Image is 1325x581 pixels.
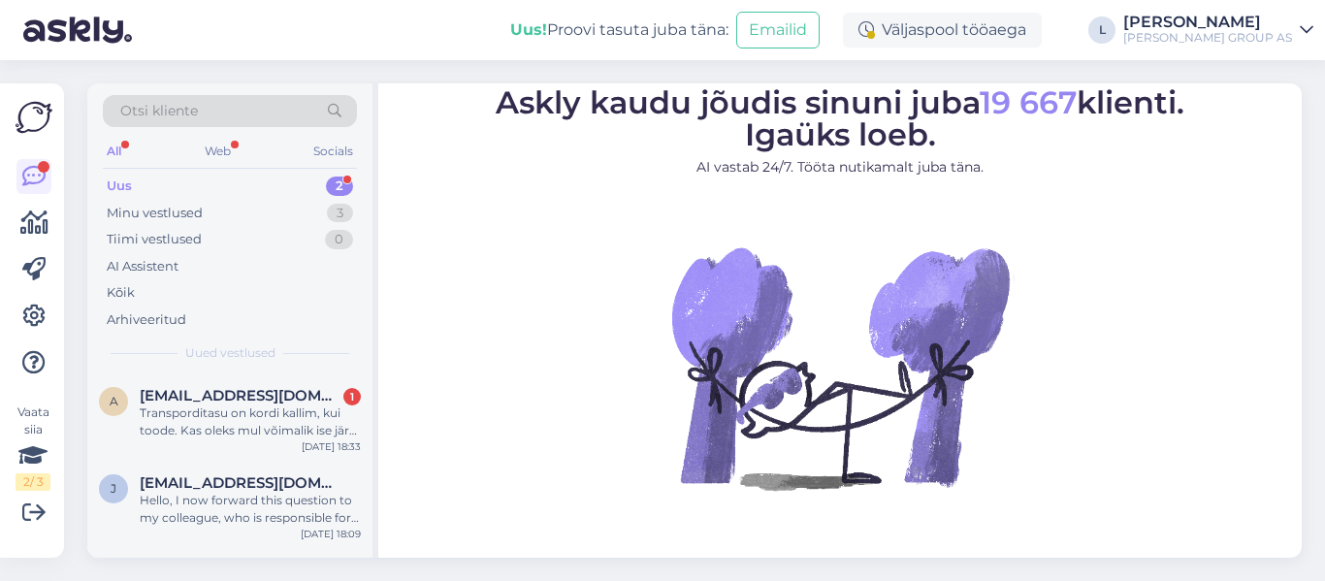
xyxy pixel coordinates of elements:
div: Uus [107,177,132,196]
img: No Chat active [665,193,1015,542]
div: 2 / 3 [16,473,50,491]
div: 2 [326,177,353,196]
img: Askly Logo [16,99,52,136]
button: Emailid [736,12,820,48]
div: Proovi tasuta juba täna: [510,18,728,42]
span: aarearva@gmail.com [140,387,341,404]
span: j [111,481,116,496]
div: Kõik [107,283,135,303]
div: Transporditasu on kordi kallim, kui toode. Kas oleks mul võimalik ise järgi tulla või saate saata... [140,404,361,439]
div: [PERSON_NAME] GROUP AS [1123,30,1292,46]
p: AI vastab 24/7. Tööta nutikamalt juba täna. [496,157,1184,178]
div: Web [201,139,235,164]
div: Vaata siia [16,403,50,491]
span: 19 667 [980,83,1077,121]
div: 0 [325,230,353,249]
div: Socials [309,139,357,164]
div: Tiimi vestlused [107,230,202,249]
div: [DATE] 18:09 [301,527,361,541]
div: AI Assistent [107,257,178,276]
div: 1 [343,388,361,405]
span: Askly kaudu jõudis sinuni juba klienti. Igaüks loeb. [496,83,1184,153]
span: Otsi kliente [120,101,198,121]
a: [PERSON_NAME][PERSON_NAME] GROUP AS [1123,15,1313,46]
div: [PERSON_NAME] [1123,15,1292,30]
div: 3 [327,204,353,223]
div: Väljaspool tööaega [843,13,1042,48]
div: Arhiveeritud [107,310,186,330]
span: Uued vestlused [185,344,275,362]
div: Hello, I now forward this question to my colleague, who is responsible for this. The reply will b... [140,492,361,527]
div: [DATE] 18:33 [302,439,361,454]
div: L [1088,16,1115,44]
span: a [110,394,118,408]
span: jelena.ponomarjova@gmail.com [140,474,341,492]
b: Uus! [510,20,547,39]
div: Minu vestlused [107,204,203,223]
div: All [103,139,125,164]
